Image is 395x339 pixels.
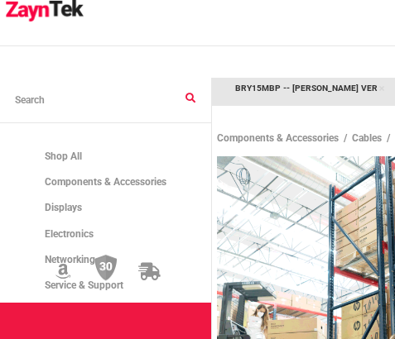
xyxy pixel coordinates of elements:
span: Components & Accessories [45,176,166,188]
img: 30 Day Return Policy [94,254,118,282]
a: Displays [15,195,196,221]
a: Remove Bookmark [378,82,387,95]
a: Electronics [15,222,196,247]
a: Cables [352,132,395,144]
span: Electronics [45,228,94,240]
a: Components & Accessories [217,132,352,144]
a: Networking [15,247,196,273]
a: go to /product/bry15mbp-brydge-vertical-dock-docking-station-notebook-stand-2-x-thunderbolt-for-a... [235,82,377,95]
a: Components & Accessories [15,169,196,195]
span: Shop All [45,150,82,162]
a: Shop All [15,144,196,169]
span: Displays [45,202,82,213]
